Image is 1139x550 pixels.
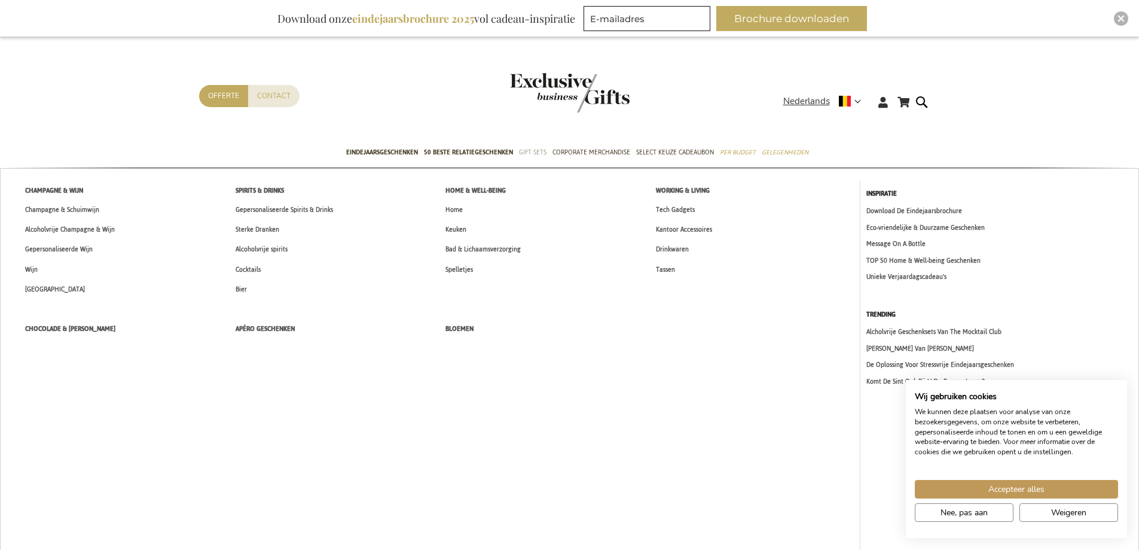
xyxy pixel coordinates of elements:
[866,344,1132,354] a: [PERSON_NAME] Van [PERSON_NAME]
[25,243,93,256] span: Gepersonaliseerde Wijn
[866,256,1132,266] a: TOP 50 Home & Well-being Geschenken
[519,146,546,159] span: Gift Sets
[445,223,466,236] span: Keuken
[510,73,570,113] a: store logo
[656,203,695,216] span: Tech Gadgets
[352,11,474,26] b: eindejaarsbrochure 2025
[584,6,710,31] input: E-mailadres
[510,73,630,113] img: Exclusive Business gifts logo
[656,243,689,256] span: Drinkwaren
[866,308,896,321] strong: TRENDING
[236,283,247,296] span: Bier
[25,323,115,335] span: Chocolade & [PERSON_NAME]
[445,323,474,335] span: Bloemen
[272,6,581,31] div: Download onze vol cadeau-inspiratie
[236,223,279,236] span: Sterke Dranken
[25,184,83,197] span: Champagne & Wijn
[866,223,1132,233] a: Eco-vriendelijke & Duurzame Geschenken
[25,203,99,216] span: Champagne & Schuimwijn
[636,146,714,159] span: Select Keuze Cadeaubon
[866,327,1132,337] a: Alcholvrije Geschenksets Van The Mocktail Club
[236,184,284,197] span: Spirits & Drinks
[25,263,38,276] span: Wijn
[1117,15,1125,22] img: Close
[424,146,513,159] span: 50 beste relatiegeschenken
[445,203,463,216] span: Home
[656,184,710,197] span: Working & Living
[866,187,897,200] strong: INSPIRATIE
[25,283,85,296] span: [GEOGRAPHIC_DATA]
[1114,11,1128,26] div: Close
[445,184,506,197] span: Home & Well-being
[1019,503,1118,522] button: Alle cookies weigeren
[866,239,1132,249] a: Message On A Bottle
[236,263,261,276] span: Cocktails
[346,146,418,159] span: Eindejaarsgeschenken
[584,6,714,35] form: marketing offers and promotions
[552,146,630,159] span: Corporate Merchandise
[783,95,830,108] span: Nederlands
[236,323,295,335] span: Apéro Geschenken
[720,146,756,159] span: Per Budget
[762,146,808,159] span: Gelegenheden
[915,391,1118,402] h2: Wij gebruiken cookies
[783,95,869,108] div: Nederlands
[940,506,988,519] span: Nee, pas aan
[866,360,1132,370] a: De Oplossing Voor Stressvrije Eindejaarsgeschenken
[915,407,1118,457] p: We kunnen deze plaatsen voor analyse van onze bezoekersgegevens, om onze website te verbeteren, g...
[716,6,867,31] button: Brochure downloaden
[866,272,1132,282] a: Unieke Verjaardagscadeau's
[445,243,521,256] span: Bad & Lichaamsverzorging
[25,223,115,236] span: Alcoholvrije Champagne & Wijn
[915,503,1013,522] button: Pas cookie voorkeuren aan
[866,206,1132,216] a: Download De Eindejaarsbrochure
[866,376,1132,387] a: Komt De Sint Ook Bij U Op Bureau Langs?
[248,85,300,107] a: Contact
[656,263,675,276] span: Tassen
[988,483,1045,496] span: Accepteer alles
[236,203,333,216] span: Gepersonaliseerde Spirits & Drinks
[445,263,473,276] span: Spelletjes
[236,243,288,256] span: Alcoholvrije spirits
[915,480,1118,499] button: Accepteer alle cookies
[1051,506,1086,519] span: Weigeren
[656,223,712,236] span: Kantoor Accessoires
[199,85,248,107] a: Offerte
